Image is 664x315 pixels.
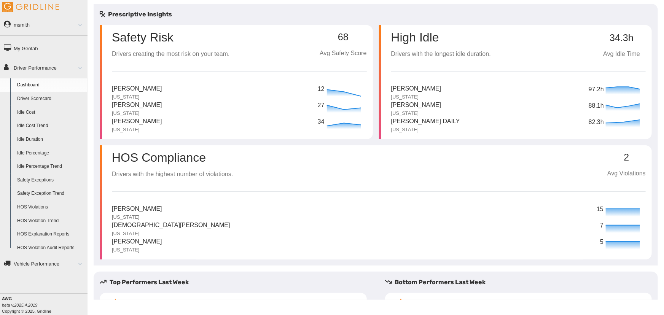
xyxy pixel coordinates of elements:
p: 27 [318,101,325,110]
a: Idle Duration [14,133,88,146]
p: 34 [318,117,325,127]
a: Idle Cost [14,106,88,119]
a: Idle Percentage [14,146,88,160]
p: 5 [600,237,604,247]
p: [US_STATE] [112,94,162,100]
p: [PERSON_NAME] [112,237,162,247]
p: [PERSON_NAME] Daily [391,117,460,126]
a: HOS Violation Trend [14,214,88,228]
p: [PERSON_NAME] [391,100,441,110]
p: [US_STATE] [391,110,441,117]
p: 12 [318,84,325,94]
p: 82.3h [589,118,604,133]
p: Avg Violations [607,169,646,178]
p: 34.3h [597,33,646,43]
h5: Bottom Performers Last Week [385,278,658,287]
p: [US_STATE] [112,247,162,253]
p: HOS Compliance [112,151,233,164]
a: Idle Cost Trend [14,119,88,133]
b: AWG [2,296,12,301]
a: HOS Violations [14,200,88,214]
a: Safety Exception Trend [14,187,88,200]
p: Drivers with the highest number of violations. [112,170,233,179]
p: [DEMOGRAPHIC_DATA][PERSON_NAME] [112,221,230,230]
p: [PERSON_NAME] [112,100,162,110]
p: 68 [320,32,366,43]
p: Avg Safety Score [320,49,366,58]
img: Gridline [2,2,59,12]
p: [PERSON_NAME] [112,84,162,94]
a: Dashboard [14,78,88,92]
a: Driver Scorecard [14,92,88,106]
p: [PERSON_NAME] [112,117,162,126]
p: 15 [597,205,604,214]
p: 97.2h [589,85,604,100]
p: 88.1h [589,101,604,116]
p: 2 [607,152,646,163]
p: High Idle [391,31,491,43]
a: Safety Exceptions [14,173,88,187]
p: Drivers with the longest idle duration. [391,49,491,59]
p: Avg Idle Time [597,49,646,59]
a: Idle Percentage Trend [14,160,88,173]
a: HOS Violation Audit Reports [14,241,88,255]
p: [US_STATE] [112,230,230,237]
div: Copyright © 2025, Gridline [2,296,88,314]
a: HOS Explanation Reports [14,228,88,241]
h5: Prescriptive Insights [100,10,172,19]
p: Safety Risk [112,31,229,43]
p: [PERSON_NAME] [391,84,441,94]
p: 7 [600,221,604,231]
p: [US_STATE] [112,110,162,117]
h5: Top Performers Last Week [100,278,373,287]
p: [US_STATE] [112,214,162,221]
p: [US_STATE] [391,126,460,133]
i: beta v.2025.4.2019 [2,303,37,307]
p: [PERSON_NAME] [112,204,162,214]
p: [US_STATE] [391,94,441,100]
p: [US_STATE] [112,126,162,133]
p: Drivers creating the most risk on your team. [112,49,229,59]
